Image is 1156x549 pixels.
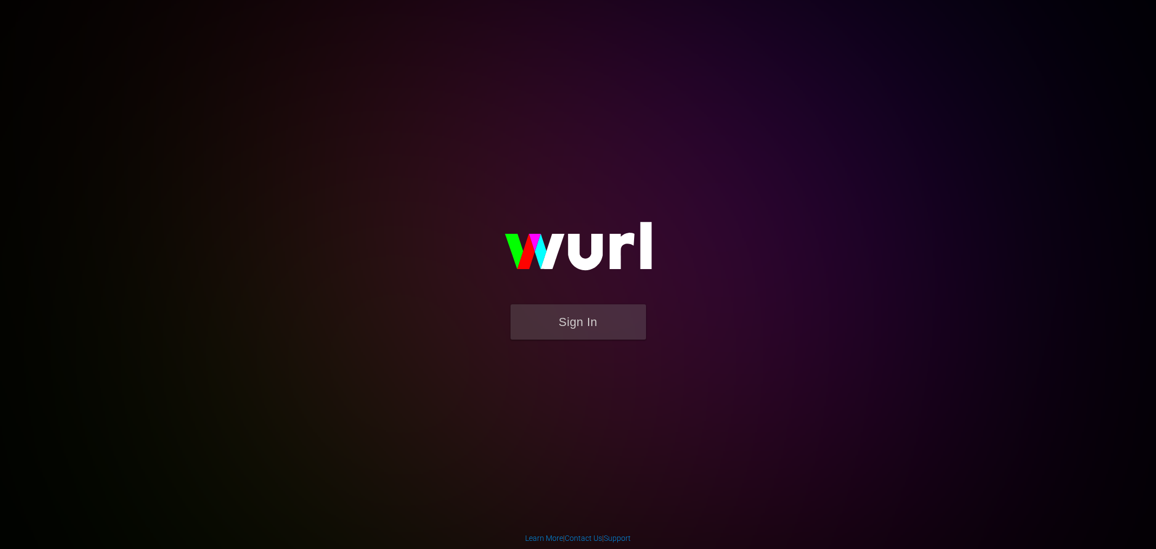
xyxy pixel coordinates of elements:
a: Learn More [525,534,563,542]
div: | | [525,533,631,544]
a: Support [604,534,631,542]
img: wurl-logo-on-black-223613ac3d8ba8fe6dc639794a292ebdb59501304c7dfd60c99c58986ef67473.svg [470,199,687,304]
button: Sign In [511,304,646,340]
a: Contact Us [565,534,602,542]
